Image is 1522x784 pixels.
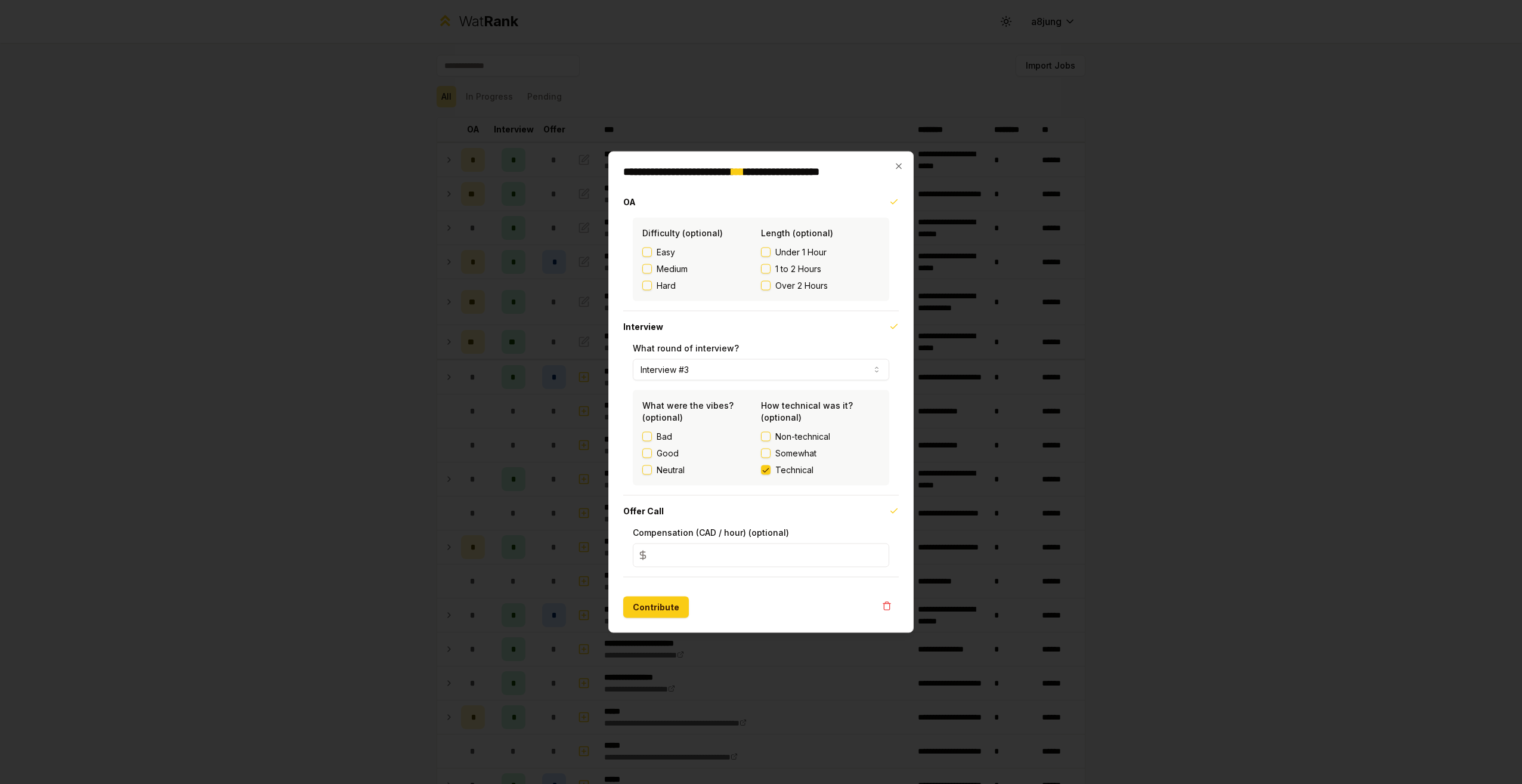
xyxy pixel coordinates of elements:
span: Under 1 Hour [775,246,827,258]
button: OA [623,187,899,218]
button: Hard [642,281,652,291]
label: What round of interview? [633,343,739,353]
button: Over 2 Hours [761,281,771,291]
button: Somewhat [761,449,771,458]
button: Easy [642,248,652,257]
span: Hard [657,280,676,292]
button: Medium [642,264,652,274]
button: Interview [623,311,899,342]
button: Under 1 Hour [761,248,771,257]
span: Over 2 Hours [775,280,828,292]
span: Somewhat [775,447,816,459]
label: Bad [657,431,672,443]
button: Non-technical [761,432,771,442]
div: Offer Call [623,527,899,577]
label: Compensation (CAD / hour) (optional) [633,527,789,538]
button: Technical [761,465,771,475]
label: Neutral [657,464,685,476]
label: Difficulty (optional) [642,228,723,238]
label: Good [657,447,679,459]
span: 1 to 2 Hours [775,263,821,275]
button: Contribute [623,597,689,618]
label: How technical was it? (optional) [761,400,853,422]
div: Interview [623,342,899,495]
span: Easy [657,246,675,258]
button: Offer Call [623,496,899,527]
div: OA [623,218,899,311]
label: What were the vibes? (optional) [642,400,734,422]
span: Non-technical [775,431,830,443]
label: Length (optional) [761,228,833,238]
span: Medium [657,263,688,275]
button: 1 to 2 Hours [761,264,771,274]
span: Technical [775,464,813,476]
